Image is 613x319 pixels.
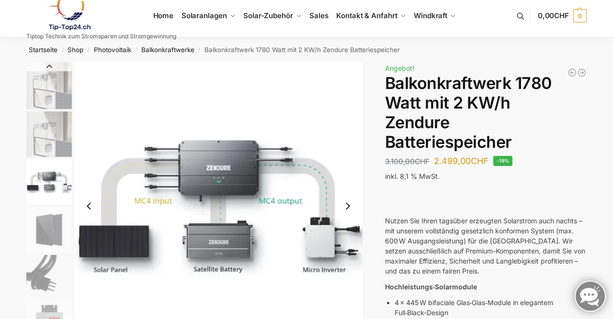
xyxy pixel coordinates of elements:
[414,193,420,194] button: Weitergeben
[414,11,447,20] span: Windkraft
[408,193,414,194] button: In Canvas bearbeiten
[24,158,72,206] li: 3 / 7
[397,193,402,194] button: Schlechte Reaktion
[94,46,131,54] a: Photovoltaik
[385,216,587,276] p: Nutzen Sie Ihren tagsüber erzeugten Solarstrom auch nachts – mit unserem vollständig gesetzlich k...
[26,207,72,253] img: Maysun
[29,46,57,54] a: Startseite
[10,37,604,62] nav: Breadcrumb
[57,46,68,54] span: /
[26,62,72,71] button: Previous slide
[309,11,329,20] span: Sales
[385,64,414,72] span: Angebot!
[26,159,72,205] img: Zendure Batteriespeicher-wie anschliessen
[554,11,569,20] span: CHF
[26,33,176,39] p: Tiptop Technik zum Stromsparen und Stromgewinnung
[338,196,358,216] button: Next slide
[385,193,391,194] button: Kopieren
[573,9,587,22] span: 0
[24,206,72,253] li: 4 / 7
[194,46,204,54] span: /
[402,193,408,194] button: Vorlesen
[471,156,488,166] span: CHF
[243,11,293,20] span: Solar-Zubehör
[385,157,430,166] bdi: 3.100,00
[385,283,477,291] strong: Hochleistungs‑Solarmodule
[336,11,397,20] span: Kontakt & Anfahrt
[538,1,587,30] a: 0,00CHF 0
[26,111,72,157] img: Zendure-solar-flow-Batteriespeicher für Balkonkraftwerke
[395,297,587,318] p: 4 × 445 W bifaciale Glas‑Glas‑Module in elegantem Full‑Black-Design
[493,156,513,166] span: -19%
[385,172,440,180] span: inkl. 8,1 % MwSt.
[385,74,587,152] h1: Balkonkraftwerk 1780 Watt mit 2 KW/h Zendure Batteriespeicher
[131,46,141,54] span: /
[24,62,72,110] li: 1 / 7
[182,11,227,20] span: Solaranlagen
[391,193,397,194] button: Gute Reaktion
[577,68,587,77] a: 10 Bificiale Solarmodule 450 Watt Fullblack
[415,157,430,166] span: CHF
[26,62,72,109] img: Zendure-solar-flow-Batteriespeicher für Balkonkraftwerke
[24,110,72,158] li: 2 / 7
[26,255,72,300] img: Anschlusskabel-3meter_schweizer-stecker
[434,156,488,166] bdi: 2.499,00
[141,46,194,54] a: Balkonkraftwerke
[79,196,99,216] button: Previous slide
[83,46,93,54] span: /
[68,46,83,54] a: Shop
[538,11,569,20] span: 0,00
[24,253,72,301] li: 5 / 7
[568,68,577,77] a: 7,2 KW Dachanlage zur Selbstmontage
